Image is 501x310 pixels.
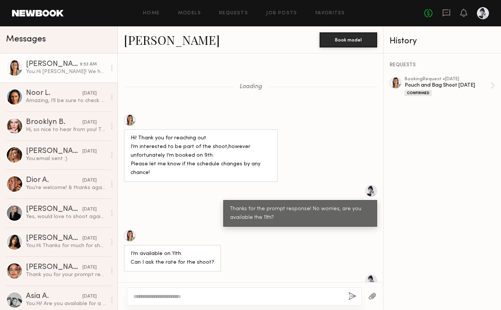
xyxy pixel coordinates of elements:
div: History [390,37,495,46]
a: Job Posts [266,11,297,16]
div: Hi, so nice to hear from you! They turned out amazing! Thanks so much and hope you have a great w... [26,126,106,133]
div: Asia A. [26,293,82,300]
div: You: Hi! Are you available for a lifestyle shoot for us modeling some bags?! From 11am - 2pm on 1... [26,300,106,307]
div: Dior A. [26,177,82,184]
div: Hi! Thank you for reaching out. I’m interested to be part of the shoot,however unfortunately I’m ... [131,134,271,177]
div: You’re welcome! & thanks again!! I really appreciate that! 💫 [26,184,106,191]
div: I’m available on 11th. Can I ask the rate for the shoot? [131,250,214,267]
div: You: email sent :) [26,155,106,162]
span: Messages [6,35,46,44]
div: booking Request • [DATE] [405,77,490,82]
div: [PERSON_NAME] [26,235,82,242]
div: [DATE] [82,206,97,213]
a: Home [143,11,160,16]
div: Noor L. [26,90,82,97]
button: Book model [320,32,377,47]
div: Thank you for your prompt response. For perpetual digital usage, I typically charge 850 total. Le... [26,271,106,278]
a: bookingRequest •[DATE]Pouch and Bag Shoot [DATE]Confirmed [405,77,495,96]
div: Amazing, I’ll be sure to check them out. Thank you so much for the heads up and it was great work... [26,97,106,104]
a: Book model [320,36,377,43]
div: [DATE] [82,235,97,242]
div: [DATE] [82,148,97,155]
div: Yes, would love to shoot again in the future if it aligns! [26,213,106,220]
div: [DATE] [82,90,97,97]
a: [PERSON_NAME] [124,32,220,48]
div: You: Hi Thanks for much for shooting wiht us! Can you please help to update the payment to 2hrs (... [26,242,106,249]
div: [DATE] [82,264,97,271]
div: [DATE] [82,293,97,300]
div: Confirmed [405,90,432,96]
div: 9:53 AM [80,61,97,68]
span: Loading [239,84,262,90]
div: [PERSON_NAME] [26,61,80,68]
div: [PERSON_NAME] [26,206,82,213]
a: Requests [219,11,248,16]
div: You: Hi [PERSON_NAME]! We have our shoot this [DATE] with you but are you by chance available [DA... [26,68,106,75]
a: Models [178,11,201,16]
div: Pouch and Bag Shoot [DATE] [405,82,490,89]
div: Thanks for the prompt response! No worries, are you available the 11th? [230,205,370,222]
div: [PERSON_NAME] [26,264,82,271]
a: Favorites [315,11,345,16]
div: [DATE] [82,177,97,184]
div: REQUESTS [390,63,495,68]
div: [DATE] [82,119,97,126]
div: Brooklyn B. [26,119,82,126]
div: [PERSON_NAME] [26,148,82,155]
